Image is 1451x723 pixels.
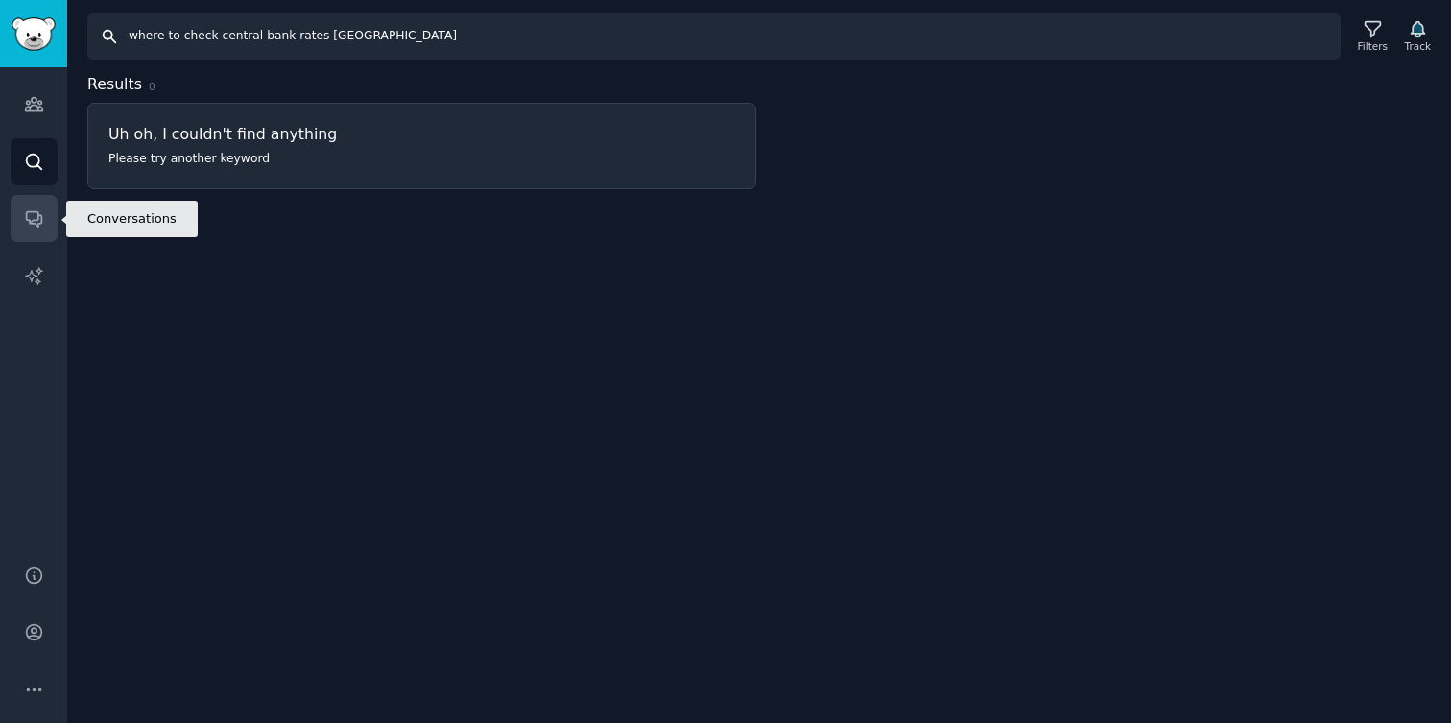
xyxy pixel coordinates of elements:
button: Track [1398,16,1438,57]
input: Search Keyword [87,13,1341,60]
h3: Uh oh, I couldn't find anything [108,124,735,144]
p: Please try another keyword [108,151,592,168]
span: 0 [149,81,155,92]
img: GummySearch logo [12,17,56,51]
div: Filters [1358,39,1388,53]
span: Results [87,73,142,97]
div: Track [1405,39,1431,53]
